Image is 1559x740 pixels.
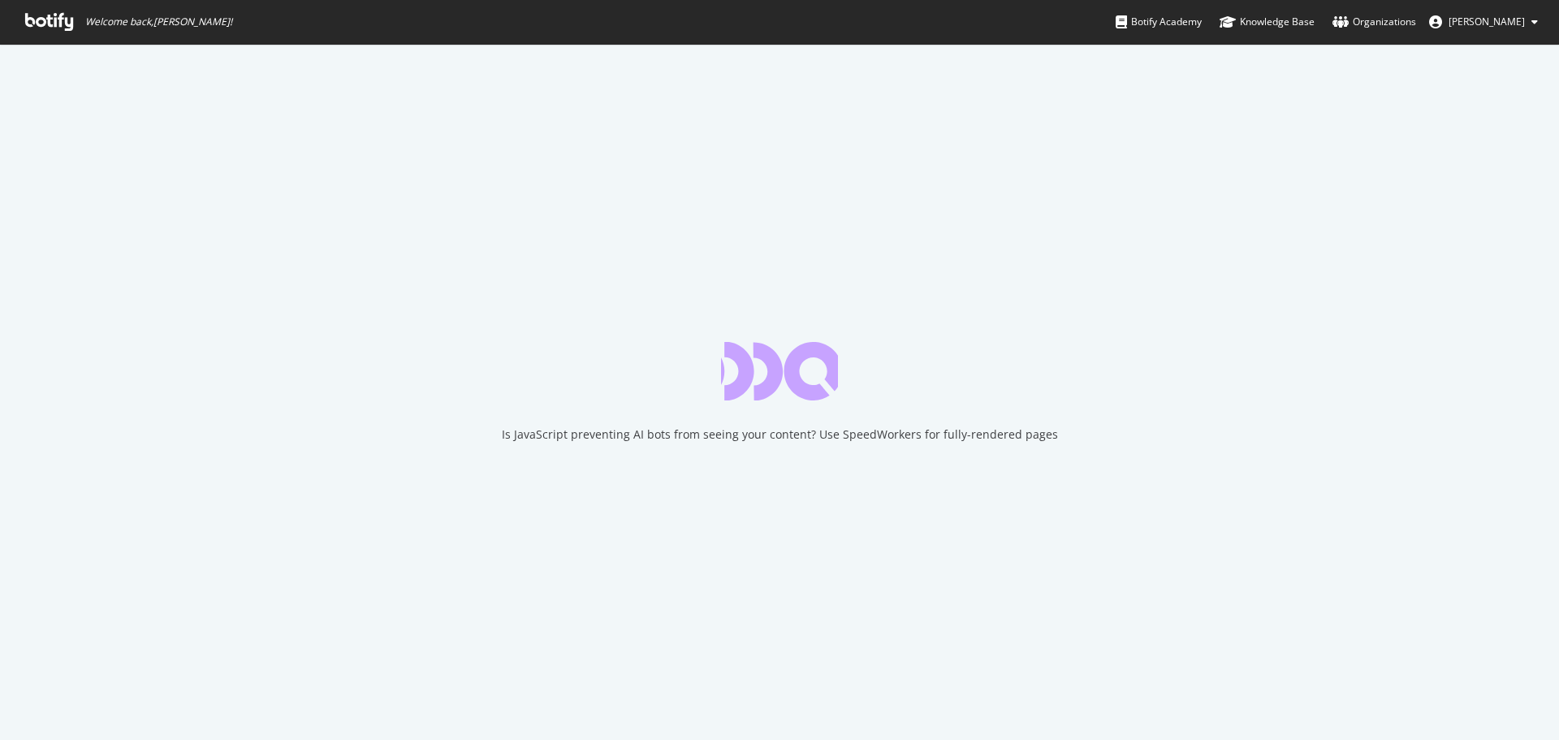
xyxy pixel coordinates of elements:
div: animation [721,342,838,400]
div: Organizations [1332,14,1416,30]
span: Welcome back, [PERSON_NAME] ! [85,15,232,28]
span: Avani Nagda [1449,15,1525,28]
button: [PERSON_NAME] [1416,9,1551,35]
div: Botify Academy [1116,14,1202,30]
div: Knowledge Base [1220,14,1315,30]
div: Is JavaScript preventing AI bots from seeing your content? Use SpeedWorkers for fully-rendered pages [502,426,1058,443]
